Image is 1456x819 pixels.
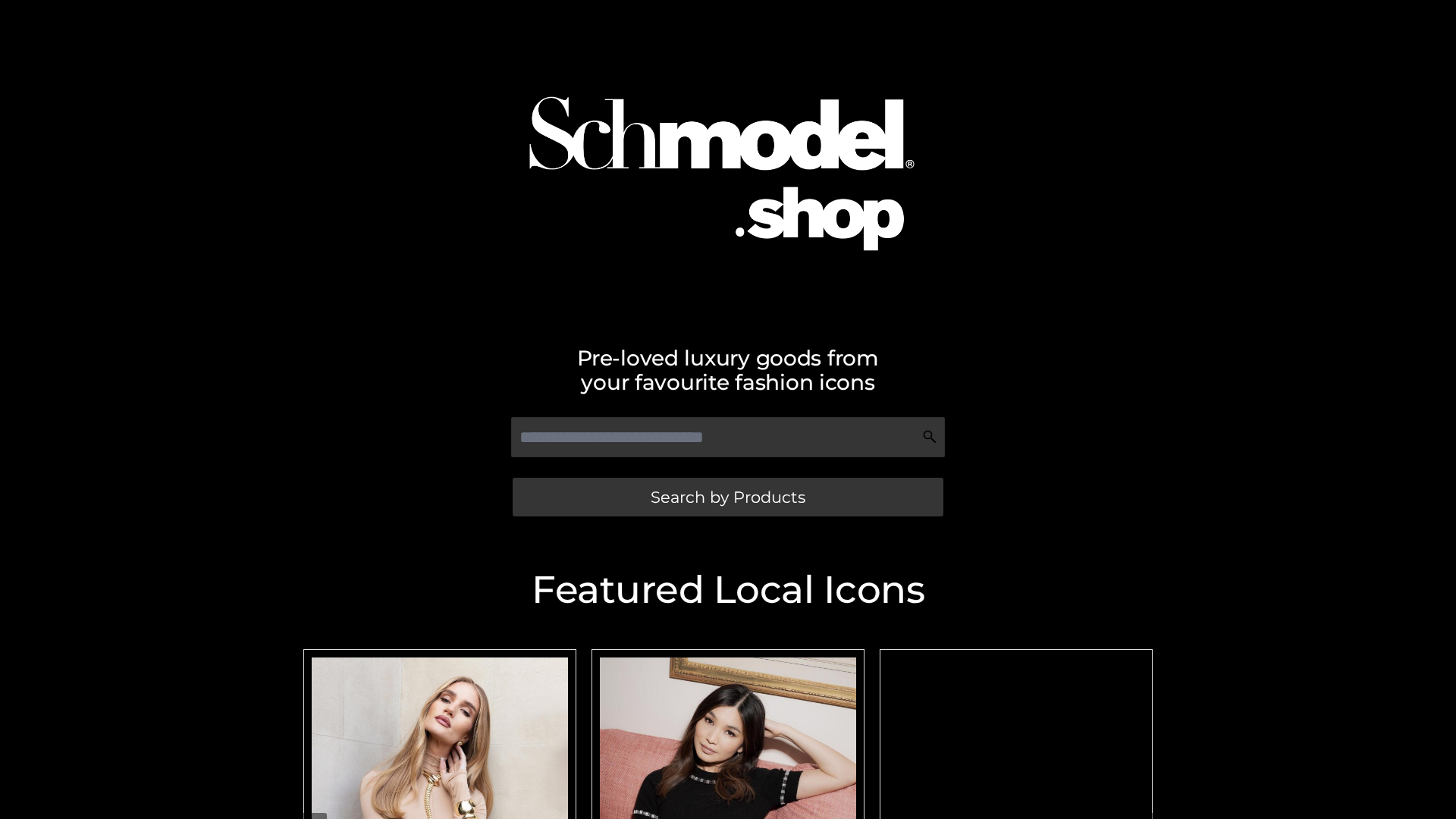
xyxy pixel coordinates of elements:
[296,346,1160,394] h2: Pre-loved luxury goods from your favourite fashion icons
[922,429,937,444] img: Search Icon
[513,478,943,516] a: Search by Products
[296,571,1160,609] h2: Featured Local Icons​
[651,489,805,505] span: Search by Products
